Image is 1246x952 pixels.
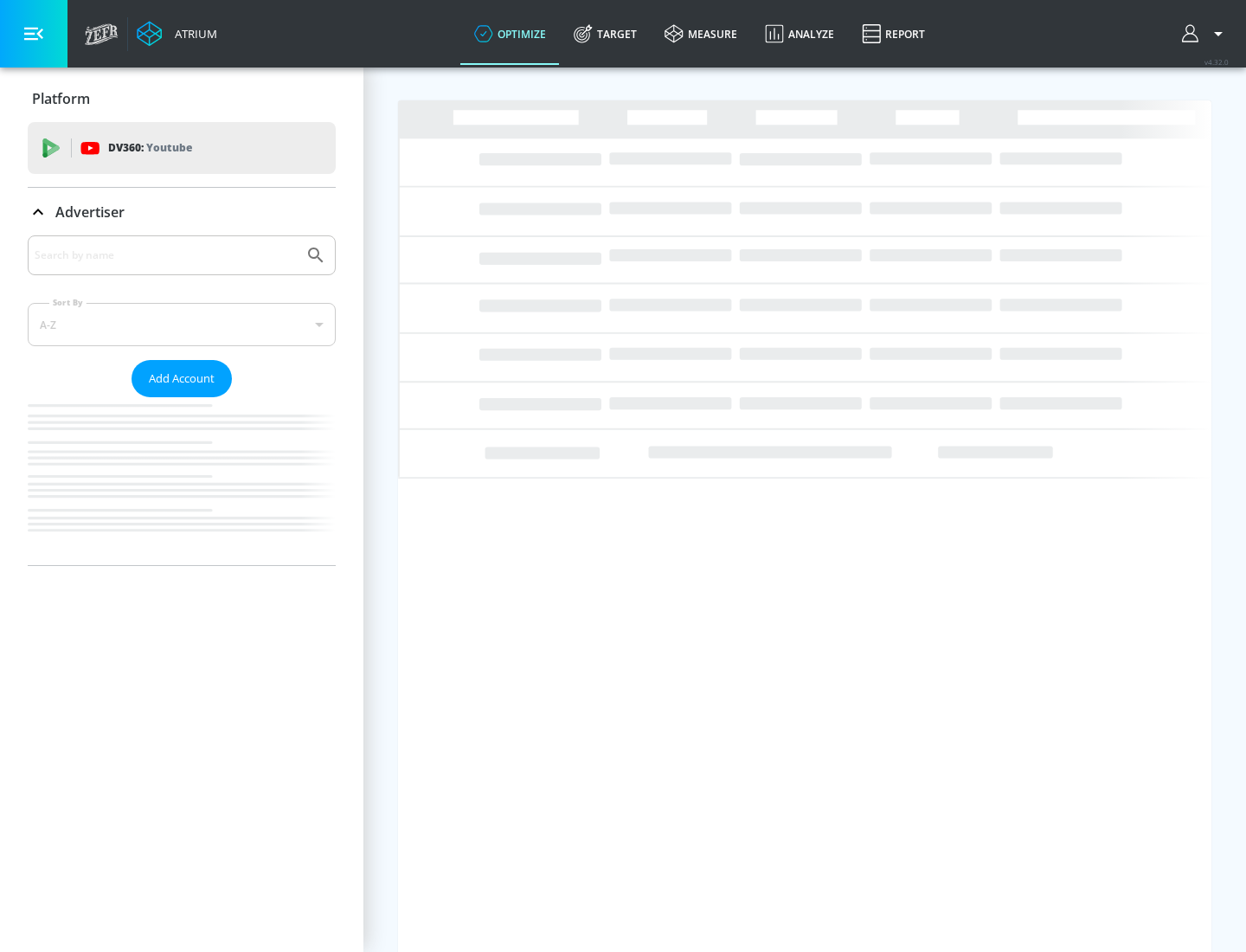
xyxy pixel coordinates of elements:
[28,235,336,565] div: Advertiser
[137,21,217,47] a: Atrium
[560,3,651,65] a: Target
[751,3,848,65] a: Analyze
[32,89,90,108] p: Platform
[848,3,939,65] a: Report
[460,3,560,65] a: optimize
[49,297,87,308] label: Sort By
[28,74,336,123] div: Platform
[132,360,232,397] button: Add Account
[28,397,336,565] nav: list of Advertiser
[651,3,751,65] a: measure
[35,244,297,267] input: Search by name
[108,138,192,158] p: DV360:
[55,203,125,222] p: Advertiser
[146,138,192,157] p: Youtube
[28,303,336,346] div: A-Z
[168,26,217,42] div: Atrium
[28,122,336,174] div: DV360: Youtube
[149,369,215,389] span: Add Account
[1204,57,1229,67] span: v 4.32.0
[28,188,336,236] div: Advertiser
